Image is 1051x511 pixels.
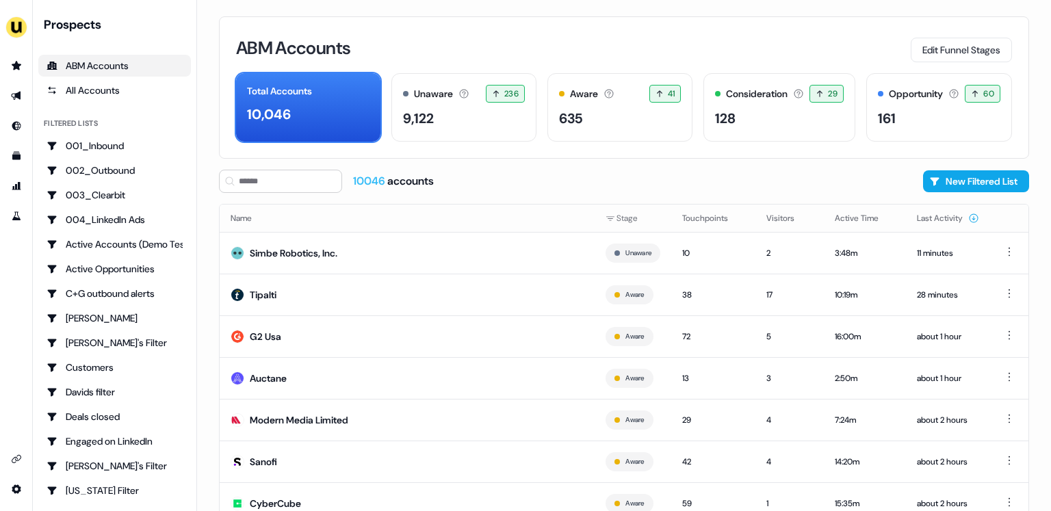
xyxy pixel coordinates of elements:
div: 4 [766,455,813,469]
div: 128 [715,108,736,129]
div: 2 [766,246,813,260]
div: Aware [570,87,598,101]
a: Go to integrations [5,478,27,500]
button: Last Activity [917,206,979,231]
div: Customers [47,361,183,374]
div: 635 [559,108,582,129]
div: 13 [682,371,744,385]
div: Active Accounts (Demo Test) [47,237,183,251]
div: 5 [766,330,813,343]
div: 29 [682,413,744,427]
div: Deals closed [47,410,183,423]
button: Touchpoints [682,206,744,231]
th: Name [220,205,595,232]
div: CyberCube [250,497,301,510]
div: 1 [766,497,813,510]
span: 10046 [353,174,387,188]
a: Go to integrations [5,448,27,470]
a: Go to 001_Inbound [38,135,191,157]
div: 3 [766,371,813,385]
a: Go to experiments [5,205,27,227]
div: [PERSON_NAME]'s Filter [47,459,183,473]
span: 41 [668,87,675,101]
div: Consideration [726,87,788,101]
div: about 2 hours [917,455,979,469]
div: 17 [766,288,813,302]
div: 001_Inbound [47,139,183,153]
div: about 2 hours [917,413,979,427]
a: Go to attribution [5,175,27,197]
div: 42 [682,455,744,469]
button: Edit Funnel Stages [911,38,1012,62]
div: C+G outbound alerts [47,287,183,300]
div: [PERSON_NAME]'s Filter [47,336,183,350]
div: 11 minutes [917,246,979,260]
div: 28 minutes [917,288,979,302]
div: 59 [682,497,744,510]
div: 161 [878,108,896,129]
a: Go to Deals closed [38,406,191,428]
div: Filtered lists [44,118,98,129]
div: [PERSON_NAME] [47,311,183,325]
div: about 1 hour [917,371,979,385]
button: Aware [625,497,644,510]
div: [US_STATE] Filter [47,484,183,497]
button: Aware [625,414,644,426]
div: accounts [353,174,434,189]
a: Go to Charlotte's Filter [38,332,191,354]
a: ABM Accounts [38,55,191,77]
div: Sanofi [250,455,277,469]
a: Go to Georgia Filter [38,480,191,501]
a: Go to 004_LinkedIn Ads [38,209,191,231]
a: Go to prospects [5,55,27,77]
div: Prospects [44,16,191,33]
div: Unaware [414,87,453,101]
div: 3:48m [835,246,895,260]
div: Simbe Robotics, Inc. [250,246,337,260]
div: ABM Accounts [47,59,183,73]
div: Opportunity [889,87,943,101]
div: 15:35m [835,497,895,510]
a: Go to Active Accounts (Demo Test) [38,233,191,255]
div: Auctane [250,371,287,385]
div: 10:19m [835,288,895,302]
div: All Accounts [47,83,183,97]
a: Go to Davids filter [38,381,191,403]
div: 004_LinkedIn Ads [47,213,183,226]
button: New Filtered List [923,170,1029,192]
a: Go to templates [5,145,27,167]
a: Go to 002_Outbound [38,159,191,181]
a: Go to Engaged on LinkedIn [38,430,191,452]
div: 16:00m [835,330,895,343]
span: 60 [983,87,994,101]
span: 29 [828,87,838,101]
div: 2:50m [835,371,895,385]
button: Visitors [766,206,811,231]
div: Modern Media Limited [250,413,348,427]
div: Total Accounts [247,84,312,99]
div: 003_Clearbit [47,188,183,202]
div: Engaged on LinkedIn [47,434,183,448]
div: Active Opportunities [47,262,183,276]
h3: ABM Accounts [236,39,350,57]
div: 38 [682,288,744,302]
div: Stage [606,211,660,225]
div: about 2 hours [917,497,979,510]
button: Aware [625,456,644,468]
div: about 1 hour [917,330,979,343]
button: Aware [625,330,644,343]
button: Active Time [835,206,895,231]
button: Aware [625,289,644,301]
div: 4 [766,413,813,427]
div: 7:24m [835,413,895,427]
div: 9,122 [403,108,434,129]
div: G2 Usa [250,330,281,343]
div: 10 [682,246,744,260]
a: Go to Inbound [5,115,27,137]
div: Tipalti [250,288,276,302]
div: Davids filter [47,385,183,399]
span: 236 [504,87,519,101]
a: Go to Active Opportunities [38,258,191,280]
div: 002_Outbound [47,163,183,177]
a: Go to Charlotte Stone [38,307,191,329]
